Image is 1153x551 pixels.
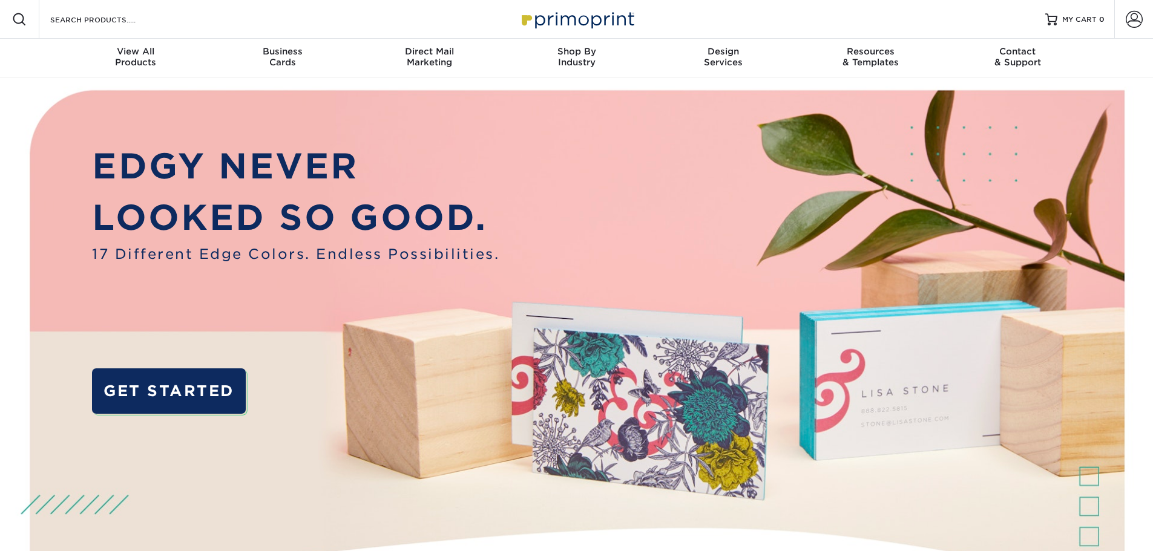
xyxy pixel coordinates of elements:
span: Resources [797,46,944,57]
div: Services [650,46,797,68]
a: GET STARTED [92,368,245,414]
a: Direct MailMarketing [356,39,503,77]
img: Primoprint [516,6,637,32]
a: Contact& Support [944,39,1091,77]
a: Resources& Templates [797,39,944,77]
span: Shop By [503,46,650,57]
span: Business [209,46,356,57]
a: DesignServices [650,39,797,77]
span: View All [62,46,209,57]
div: Cards [209,46,356,68]
div: Products [62,46,209,68]
span: 0 [1099,15,1105,24]
input: SEARCH PRODUCTS..... [49,12,167,27]
p: LOOKED SO GOOD. [92,192,499,244]
div: Marketing [356,46,503,68]
p: EDGY NEVER [92,140,499,192]
a: BusinessCards [209,39,356,77]
a: Shop ByIndustry [503,39,650,77]
span: Contact [944,46,1091,57]
a: View AllProducts [62,39,209,77]
div: & Templates [797,46,944,68]
span: Design [650,46,797,57]
span: MY CART [1062,15,1097,25]
div: & Support [944,46,1091,68]
div: Industry [503,46,650,68]
span: Direct Mail [356,46,503,57]
span: 17 Different Edge Colors. Endless Possibilities. [92,244,499,264]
